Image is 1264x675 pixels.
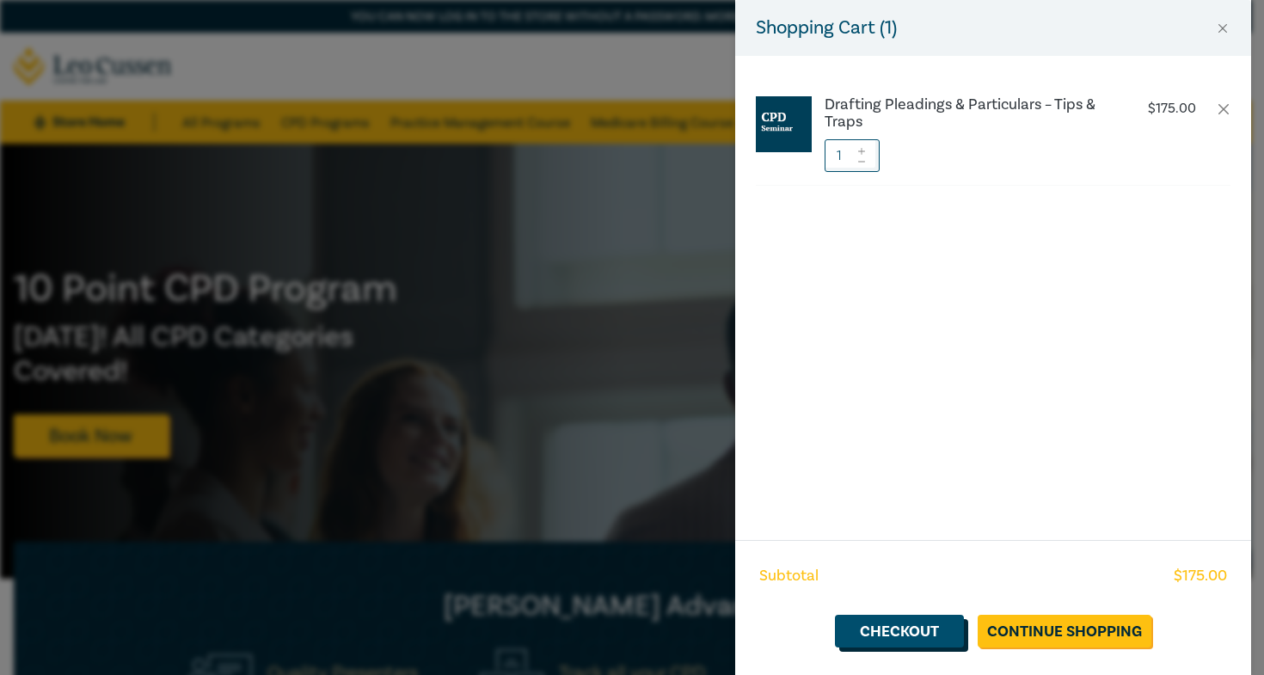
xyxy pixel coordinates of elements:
button: Close [1215,21,1230,36]
h5: Shopping Cart ( 1 ) [756,14,897,42]
p: $ 175.00 [1148,101,1196,117]
a: Drafting Pleadings & Particulars – Tips & Traps [825,96,1110,131]
img: CPD%20Seminar.jpg [756,96,812,152]
input: 1 [825,139,880,172]
a: Checkout [835,615,964,647]
span: $ 175.00 [1174,565,1227,587]
span: Subtotal [759,565,819,587]
a: Continue Shopping [978,615,1151,647]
